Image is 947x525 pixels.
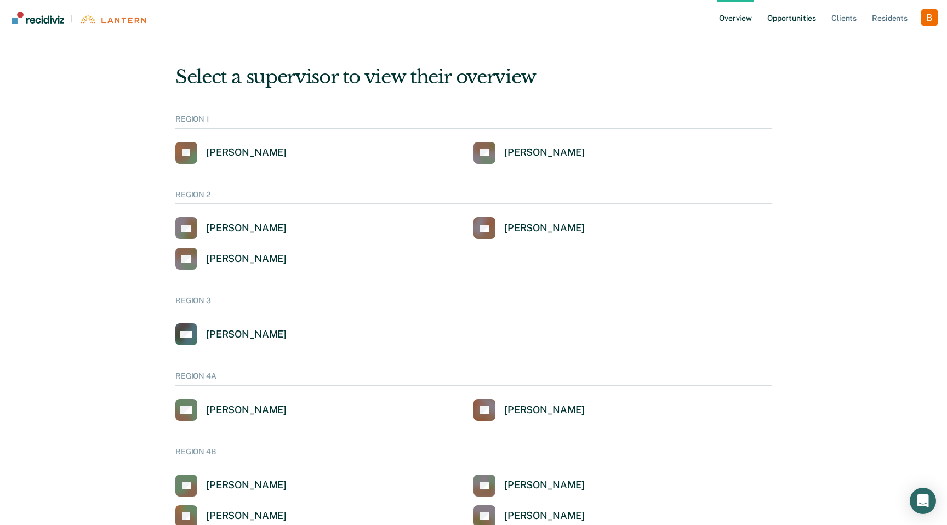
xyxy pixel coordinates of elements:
[473,217,585,239] a: [PERSON_NAME]
[206,222,287,235] div: [PERSON_NAME]
[206,328,287,341] div: [PERSON_NAME]
[921,9,938,26] button: Profile dropdown button
[206,479,287,492] div: [PERSON_NAME]
[206,510,287,522] div: [PERSON_NAME]
[175,142,287,164] a: [PERSON_NAME]
[206,404,287,416] div: [PERSON_NAME]
[175,447,772,461] div: REGION 4B
[504,146,585,159] div: [PERSON_NAME]
[910,488,936,514] div: Open Intercom Messenger
[175,399,287,421] a: [PERSON_NAME]
[175,66,772,88] div: Select a supervisor to view their overview
[473,399,585,421] a: [PERSON_NAME]
[64,14,79,24] span: |
[79,15,146,24] img: Lantern
[504,479,585,492] div: [PERSON_NAME]
[175,296,772,310] div: REGION 3
[175,217,287,239] a: [PERSON_NAME]
[473,475,585,497] a: [PERSON_NAME]
[175,115,772,129] div: REGION 1
[206,146,287,159] div: [PERSON_NAME]
[175,475,287,497] a: [PERSON_NAME]
[175,323,287,345] a: [PERSON_NAME]
[504,510,585,522] div: [PERSON_NAME]
[175,372,772,386] div: REGION 4A
[206,253,287,265] div: [PERSON_NAME]
[473,142,585,164] a: [PERSON_NAME]
[504,404,585,416] div: [PERSON_NAME]
[12,12,64,24] img: Recidiviz
[175,190,772,204] div: REGION 2
[175,248,287,270] a: [PERSON_NAME]
[504,222,585,235] div: [PERSON_NAME]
